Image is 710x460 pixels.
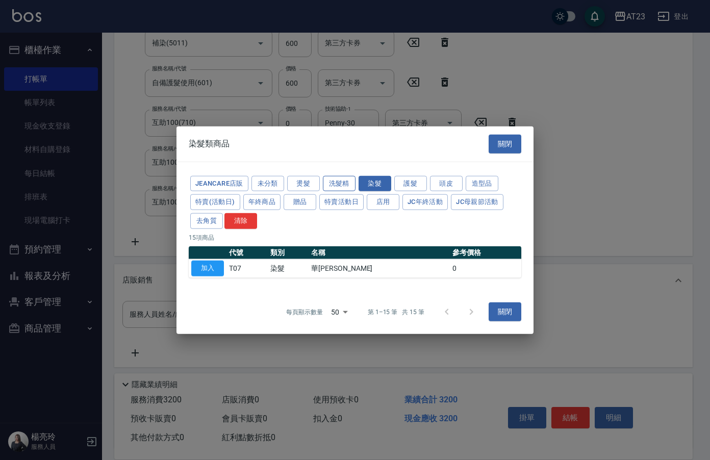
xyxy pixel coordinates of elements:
[489,135,521,154] button: 關閉
[368,307,424,316] p: 第 1–15 筆 共 15 筆
[226,246,268,259] th: 代號
[327,298,351,325] div: 50
[489,302,521,321] button: 關閉
[284,194,316,210] button: 贈品
[287,175,320,191] button: 燙髮
[367,194,399,210] button: 店用
[359,175,391,191] button: 染髮
[226,259,268,277] td: T07
[224,213,257,229] button: 清除
[319,194,364,210] button: 特賣活動日
[451,194,503,210] button: JC母親節活動
[466,175,498,191] button: 造型品
[243,194,281,210] button: 年終商品
[286,307,323,316] p: 每頁顯示數量
[190,175,248,191] button: JeanCare店販
[309,259,450,277] td: 華[PERSON_NAME]
[430,175,463,191] button: 頭皮
[268,246,309,259] th: 類別
[189,139,230,149] span: 染髮類商品
[450,259,521,277] td: 0
[190,213,223,229] button: 去角質
[450,246,521,259] th: 參考價格
[251,175,284,191] button: 未分類
[189,233,521,242] p: 15 項商品
[309,246,450,259] th: 名稱
[190,194,240,210] button: 特賣(活動日)
[402,194,448,210] button: JC年終活動
[394,175,427,191] button: 護髮
[323,175,356,191] button: 洗髮精
[191,260,224,276] button: 加入
[268,259,309,277] td: 染髮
